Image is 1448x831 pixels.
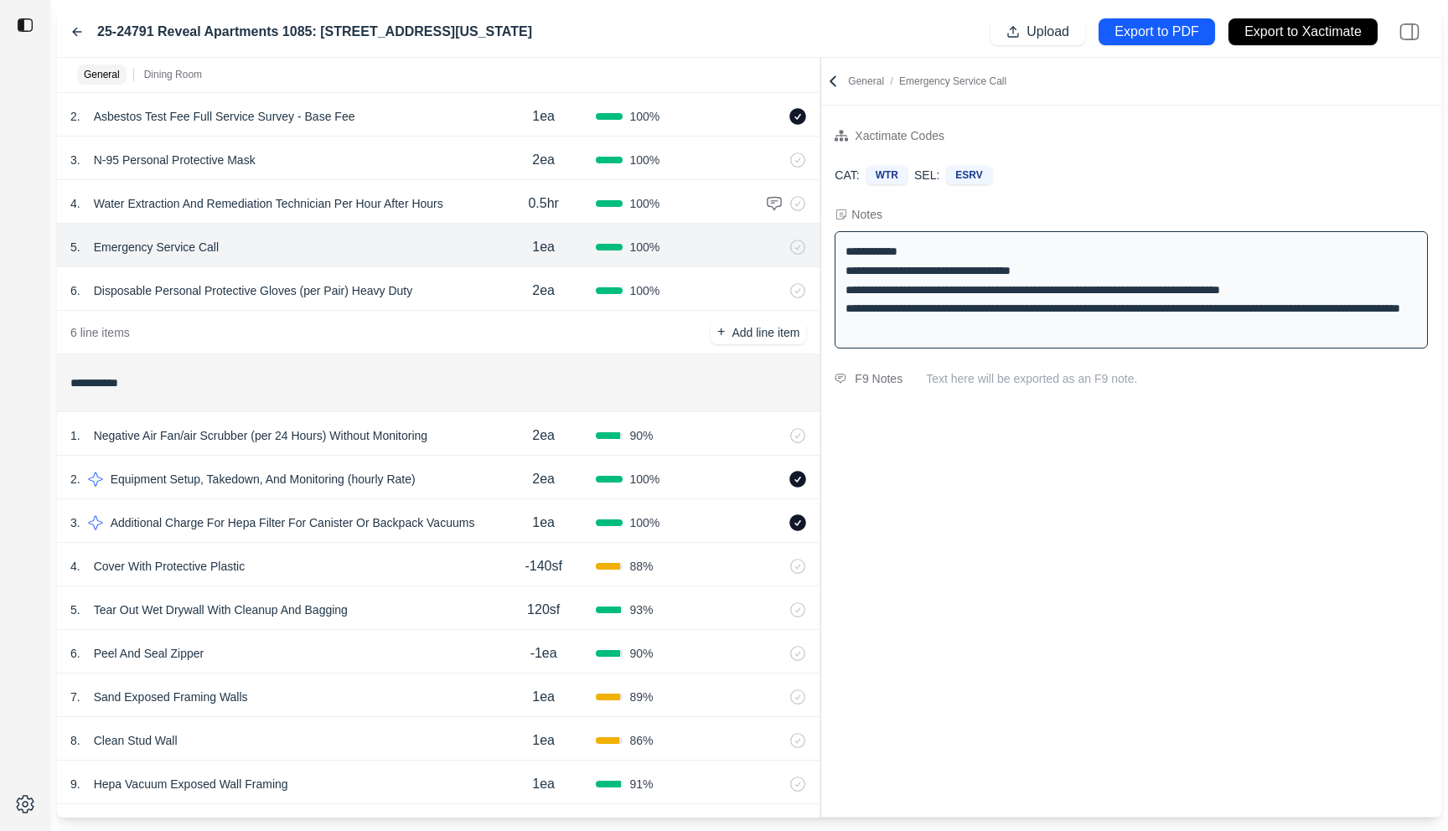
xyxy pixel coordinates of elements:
span: 88 % [629,558,653,575]
p: Equipment Setup, Takedown, And Monitoring (hourly Rate) [104,467,422,491]
p: Water Extraction And Remediation Technician Per Hour After Hours [87,192,450,215]
p: -1ea [530,643,557,663]
p: 6 . [70,282,80,299]
p: 2ea [532,469,555,489]
div: F9 Notes [855,369,902,389]
span: 90 % [629,427,653,444]
p: Cover With Protective Plastic [87,555,252,578]
p: Hepa Vacuum Exposed Wall Framing [87,772,295,796]
p: SEL: [914,167,939,183]
button: Export to PDF [1099,18,1215,45]
p: Export to Xactimate [1244,23,1362,42]
div: Xactimate Codes [855,126,944,146]
p: 1ea [532,774,555,794]
p: 2ea [532,426,555,446]
p: 120sf [527,600,560,620]
p: CAT: [835,167,859,183]
p: + [717,323,725,342]
span: 100 % [629,282,659,299]
p: Emergency Service Call [87,235,225,259]
p: 2 . [70,471,80,488]
p: 3 . [70,152,80,168]
span: 100 % [629,514,659,531]
span: / [884,75,899,87]
p: 0.5hr [528,194,558,214]
p: 1ea [532,106,555,126]
p: 7 . [70,689,80,705]
img: comment [766,195,783,212]
p: Export to PDF [1114,23,1198,42]
p: 1ea [532,730,555,751]
div: WTR [866,166,908,184]
p: Tear Out Wet Drywall With Cleanup And Bagging [87,598,354,622]
label: 25-24791 Reveal Apartments 1085: [STREET_ADDRESS][US_STATE] [97,22,532,42]
span: 100 % [629,152,659,168]
span: 86 % [629,732,653,749]
p: Disposable Personal Protective Gloves (per Pair) Heavy Duty [87,279,420,302]
p: Clean Stud Wall [87,729,184,752]
p: 2 . [70,108,80,125]
button: Export to Xactimate [1228,18,1378,45]
p: 2ea [532,281,555,301]
span: 100 % [629,239,659,255]
p: Additional Charge For Hepa Filter For Canister Or Backpack Vacuums [104,511,482,534]
p: General [84,68,120,81]
p: Asbestos Test Fee Full Service Survey - Base Fee [87,105,362,128]
p: 1ea [532,513,555,533]
p: Add line item [732,324,799,341]
img: comment [835,374,846,384]
span: 89 % [629,689,653,705]
p: 9 . [70,776,80,792]
p: Upload [1027,23,1069,42]
span: Emergency Service Call [899,75,1006,87]
p: 5 . [70,239,80,255]
p: 3 . [70,514,80,531]
p: Dining Room [144,68,202,81]
span: 93 % [629,601,653,618]
p: 1 . [70,427,80,444]
p: 5 . [70,601,80,618]
p: 1ea [532,687,555,707]
div: ESRV [946,166,991,184]
span: 91 % [629,776,653,792]
p: 1ea [532,237,555,257]
p: 6 . [70,645,80,662]
p: Negative Air Fan/air Scrubber (per 24 Hours) Without Monitoring [87,424,434,447]
div: Notes [851,206,882,223]
p: 2ea [532,150,555,170]
p: General [848,75,1006,88]
p: 4 . [70,558,80,575]
p: Sand Exposed Framing Walls [87,685,255,709]
p: N-95 Personal Protective Mask [87,148,262,172]
img: toggle sidebar [17,17,34,34]
p: Text here will be exported as an F9 note. [926,370,1428,387]
p: 8 . [70,732,80,749]
span: 90 % [629,645,653,662]
p: Peel And Seal Zipper [87,642,211,665]
span: 100 % [629,471,659,488]
p: -140sf [525,556,561,576]
p: 6 line items [70,324,130,341]
span: 100 % [629,195,659,212]
span: 100 % [629,108,659,125]
button: +Add line item [711,321,806,344]
p: 4 . [70,195,80,212]
button: Upload [990,18,1085,45]
img: right-panel.svg [1391,13,1428,50]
